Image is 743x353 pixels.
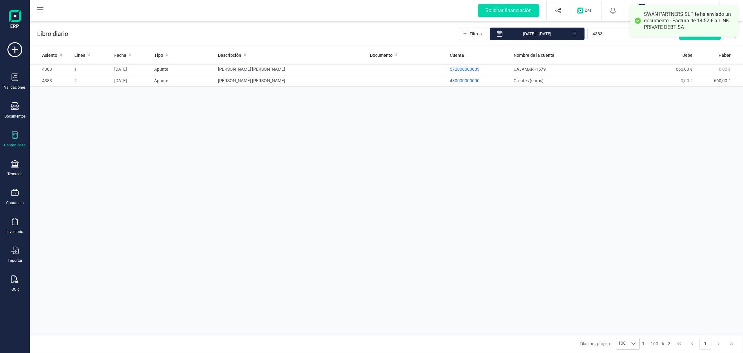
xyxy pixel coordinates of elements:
[719,67,731,72] span: 0,00 €
[459,28,487,40] button: Filtros
[154,52,163,58] span: Tipo
[215,64,367,75] td: [PERSON_NAME] [PERSON_NAME]
[714,78,731,83] span: 660,00 €
[682,52,693,58] span: Debe
[370,52,393,58] span: Documento
[514,52,554,58] span: Nombre de la cuenta
[577,7,594,14] img: Logo de OPS
[112,75,152,87] td: [DATE]
[30,64,72,75] td: 4383
[699,338,711,350] button: Page 1
[511,64,647,75] td: CAJAMAR -1579
[470,31,482,37] span: Filtros
[632,1,712,20] button: NANACESTU URBANA SL[PERSON_NAME] [PERSON_NAME]
[112,64,152,75] td: [DATE]
[152,75,216,87] td: Apunte
[30,75,72,87] td: 4383
[9,10,21,30] img: Logo Finanedi
[644,11,733,30] div: SWAN PARTNERS SLP te ha enviado un documento - Factura de 14.52 € a LINK PRIVATE DEBT SA
[580,338,640,350] div: Filas por página:
[668,341,670,347] span: 2
[4,85,26,90] div: Validaciones
[471,1,546,20] button: Solicitar financiación
[11,287,19,292] div: OCR
[616,338,628,349] span: 100
[6,200,24,205] div: Contactos
[681,78,693,83] span: 0,00 €
[450,66,509,72] p: 572000000003
[42,52,57,58] span: Asiento
[450,52,464,58] span: Cuenta
[587,28,676,40] input: Buscar
[642,341,670,347] div: -
[673,338,685,350] button: First Page
[726,338,737,350] button: Last Page
[152,64,216,75] td: Apunte
[7,229,23,234] div: Inventario
[642,341,645,347] span: 1
[450,78,509,84] p: 430000000000
[215,75,367,87] td: [PERSON_NAME] [PERSON_NAME]
[74,52,85,58] span: Linea
[713,338,724,350] button: Next Page
[72,64,112,75] td: 1
[574,1,597,20] button: Logo de OPS
[676,67,693,72] span: 660,00 €
[4,143,26,148] div: Contabilidad
[218,52,241,58] span: Descripción
[8,258,22,263] div: Importar
[635,4,649,17] div: NA
[719,52,731,58] span: Haber
[511,75,647,87] td: Clientes (euros)
[661,341,665,347] span: de
[114,52,126,58] span: Fecha
[37,29,68,38] p: Libro diario
[4,114,26,119] div: Documentos
[72,75,112,87] td: 2
[478,4,539,17] div: Solicitar financiación
[686,338,698,350] button: Previous Page
[651,341,658,347] span: 100
[7,172,23,176] div: Tesorería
